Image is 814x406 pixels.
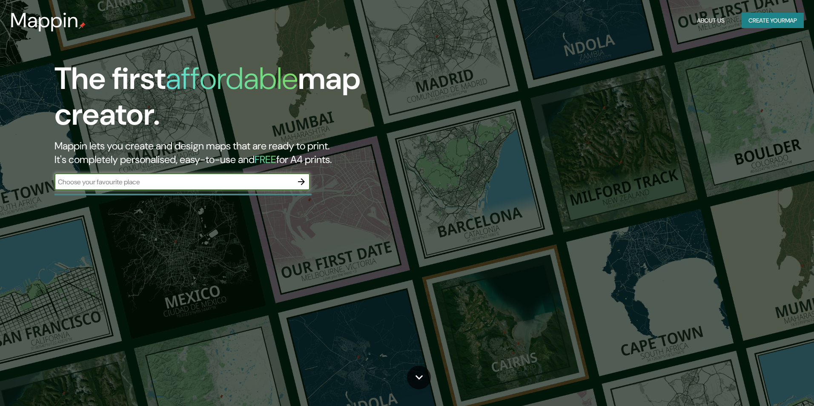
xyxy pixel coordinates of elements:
h1: affordable [166,59,298,98]
font: About Us [697,15,725,26]
button: Create yourmap [742,13,804,29]
h2: Mappin lets you create and design maps that are ready to print. It's completely personalised, eas... [54,139,461,166]
img: mappin-pin [79,22,86,29]
h5: FREE [255,153,276,166]
font: Create your map [748,15,797,26]
h1: The first map creator. [54,61,461,139]
button: About Us [694,13,728,29]
h3: Mappin [10,9,79,32]
input: Choose your favourite place [54,177,293,187]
